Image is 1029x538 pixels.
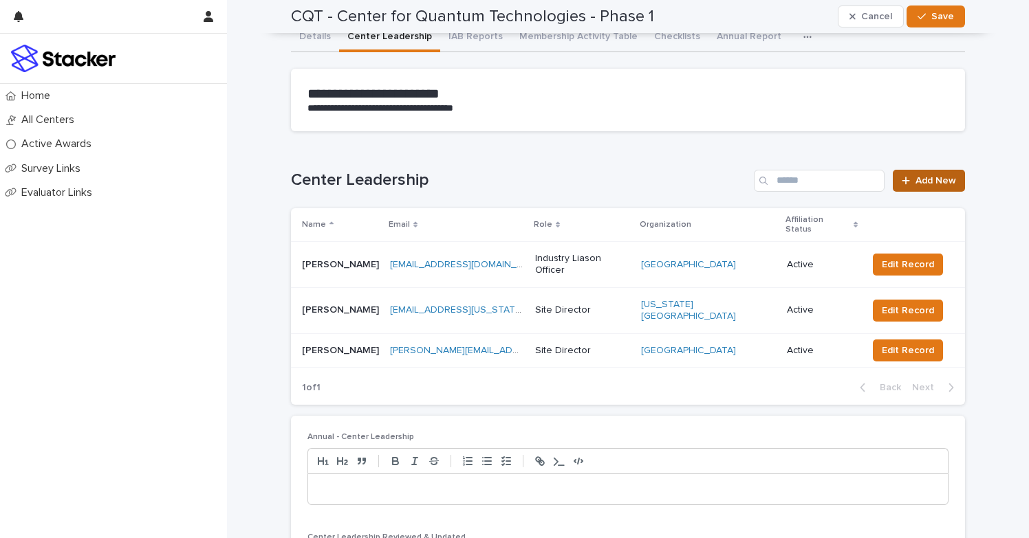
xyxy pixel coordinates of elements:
[535,345,630,357] p: Site Director
[907,381,965,394] button: Next
[646,23,708,52] button: Checklists
[787,259,856,271] p: Active
[16,113,85,126] p: All Centers
[861,12,892,21] span: Cancel
[291,7,654,27] h2: CQT - Center for Quantum Technologies - Phase 1
[16,162,91,175] p: Survey Links
[291,287,965,333] tr: [PERSON_NAME][PERSON_NAME] [EMAIL_ADDRESS][US_STATE][DOMAIN_NAME] Site Director[US_STATE][GEOGRAP...
[291,333,965,368] tr: [PERSON_NAME][PERSON_NAME] [PERSON_NAME][EMAIL_ADDRESS][PERSON_NAME][DOMAIN_NAME] Site Director[G...
[641,299,776,322] a: [US_STATE][GEOGRAPHIC_DATA]
[535,304,630,316] p: Site Director
[873,254,943,276] button: Edit Record
[534,217,552,232] p: Role
[641,259,736,271] a: [GEOGRAPHIC_DATA]
[882,304,934,317] span: Edit Record
[849,381,907,394] button: Back
[307,433,414,441] span: Annual - Center Leadership
[640,217,691,232] p: Organization
[389,217,410,232] p: Email
[302,256,382,271] p: [PERSON_NAME]
[16,137,102,150] p: Active Awards
[16,89,61,102] p: Home
[931,12,954,21] span: Save
[708,23,790,52] button: Annual Report
[302,342,382,357] p: [PERSON_NAME]
[535,253,630,276] p: Industry Liason Officer
[302,217,326,232] p: Name
[916,176,956,186] span: Add New
[11,45,116,72] img: stacker-logo-colour.png
[291,170,748,190] h1: Center Leadership
[339,23,440,52] button: Center Leadership
[291,242,965,288] tr: [PERSON_NAME][PERSON_NAME] [EMAIL_ADDRESS][DOMAIN_NAME] Industry Liason Officer[GEOGRAPHIC_DATA] ...
[873,300,943,322] button: Edit Record
[787,304,856,316] p: Active
[871,383,901,392] span: Back
[787,345,856,357] p: Active
[907,5,965,27] button: Save
[440,23,511,52] button: IAB Reports
[893,170,965,192] a: Add New
[302,302,382,316] p: [PERSON_NAME]
[882,344,934,357] span: Edit Record
[291,371,332,405] p: 1 of 1
[882,258,934,271] span: Edit Record
[786,212,850,238] p: Affiliation Status
[390,305,598,315] a: [EMAIL_ADDRESS][US_STATE][DOMAIN_NAME]
[838,5,904,27] button: Cancel
[16,186,103,199] p: Evaluator Links
[912,383,942,392] span: Next
[511,23,646,52] button: Membership Activity Table
[390,260,545,269] a: [EMAIL_ADDRESS][DOMAIN_NAME]
[873,339,943,361] button: Edit Record
[291,23,339,52] button: Details
[641,345,736,357] a: [GEOGRAPHIC_DATA]
[754,170,885,192] input: Search
[390,346,695,355] a: [PERSON_NAME][EMAIL_ADDRESS][PERSON_NAME][DOMAIN_NAME]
